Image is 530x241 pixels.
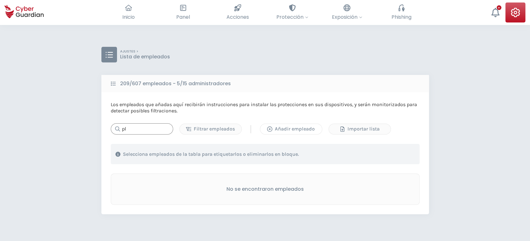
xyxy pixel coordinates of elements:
button: Acciones [211,2,265,22]
div: Importar lista [333,125,386,133]
div: No se encontraron empleados [111,174,420,205]
div: + [497,5,501,10]
div: Filtrar empleados [184,125,237,133]
button: Importar lista [328,124,391,135]
p: Selecciona empleados de la tabla para etiquetarlos o eliminarlos en bloque. [123,151,299,157]
button: Añadir empleado [260,124,322,135]
button: Inicio [101,2,156,22]
button: Exposición [320,2,374,22]
div: Añadir empleado [265,125,317,133]
span: Panel [176,13,190,21]
button: Panel [156,2,211,22]
button: Phishing [374,2,429,22]
p: AJUSTES > [120,49,170,54]
span: Protección [276,13,308,21]
span: Exposición [332,13,362,21]
button: Filtrar empleados [179,124,242,135]
p: Lista de empleados [120,54,170,60]
span: Inicio [122,13,135,21]
span: | [250,124,252,134]
b: 209/607 empleados - 5/15 administradores [120,80,231,87]
input: Buscar... [111,123,173,135]
button: Protección [265,2,320,22]
span: Acciones [226,13,249,21]
span: Phishing [391,13,411,21]
p: Los empleados que añadas aquí recibirán instrucciones para instalar las protecciones en sus dispo... [111,101,420,114]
